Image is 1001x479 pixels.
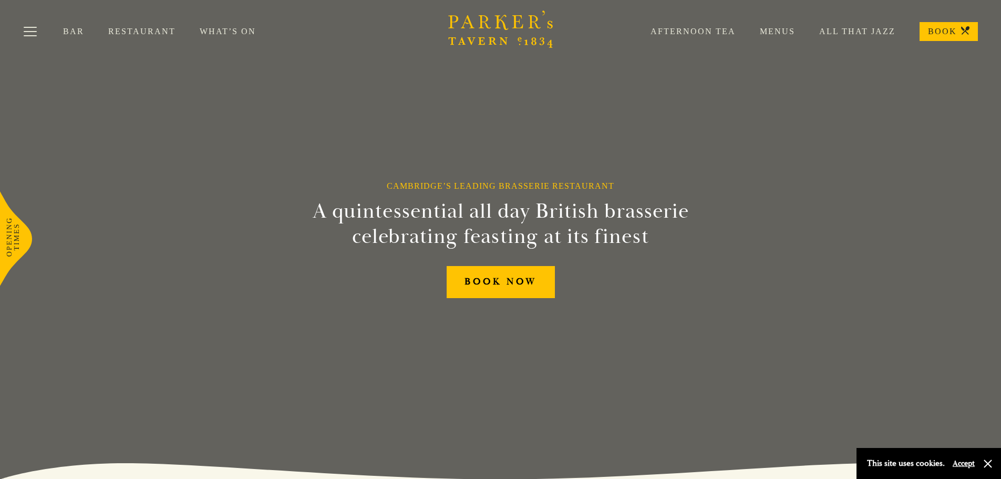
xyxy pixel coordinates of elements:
p: This site uses cookies. [867,456,945,471]
button: Accept [953,458,975,468]
h2: A quintessential all day British brasserie celebrating feasting at its finest [261,199,740,249]
button: Close and accept [983,458,993,469]
h1: Cambridge’s Leading Brasserie Restaurant [387,181,614,191]
a: BOOK NOW [447,266,555,298]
